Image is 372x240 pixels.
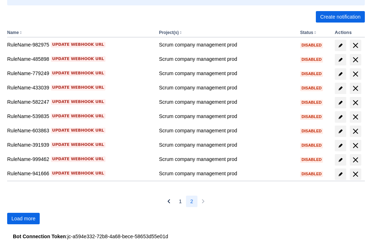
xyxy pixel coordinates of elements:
div: Scrum company management prod [159,170,294,177]
span: edit [338,85,343,91]
span: Update webhook URL [52,171,104,176]
div: Scrum company management prod [159,141,294,148]
span: delete [351,70,360,78]
span: Update webhook URL [52,56,104,62]
div: Scrum company management prod [159,127,294,134]
nav: Pagination [163,196,209,207]
div: Scrum company management prod [159,113,294,120]
span: edit [338,71,343,77]
span: Update webhook URL [52,85,104,90]
span: edit [338,171,343,177]
span: delete [351,98,360,107]
div: RuleName-485898 [7,55,153,63]
div: RuleName-999462 [7,156,153,163]
span: delete [351,141,360,150]
span: edit [338,157,343,163]
div: RuleName-982975 [7,41,153,48]
span: edit [338,57,343,63]
div: Scrum company management prod [159,84,294,91]
div: : jc-a594e332-72b8-4a68-bece-58653d55e01d [13,233,359,240]
span: Update webhook URL [52,42,104,48]
div: RuleName-539835 [7,113,153,120]
button: Status [300,30,313,35]
span: delete [351,84,360,93]
span: Disabled [300,129,323,133]
span: Update webhook URL [52,142,104,148]
span: Disabled [300,143,323,147]
span: Update webhook URL [52,113,104,119]
span: edit [338,100,343,106]
div: RuleName-433039 [7,84,153,91]
button: Page 2 [186,196,197,207]
span: Disabled [300,43,323,47]
div: RuleName-582247 [7,98,153,106]
span: Disabled [300,115,323,119]
strong: Bot Connection Token [13,234,66,239]
button: Next [197,196,209,207]
button: Project(s) [159,30,178,35]
div: Scrum company management prod [159,156,294,163]
div: Scrum company management prod [159,70,294,77]
span: Update webhook URL [52,156,104,162]
span: delete [351,127,360,136]
button: Name [7,30,19,35]
span: edit [338,114,343,120]
span: delete [351,55,360,64]
span: delete [351,170,360,178]
span: Update webhook URL [52,70,104,76]
button: Previous [163,196,175,207]
span: Disabled [300,72,323,76]
span: 2 [190,196,193,207]
span: Disabled [300,58,323,62]
span: Disabled [300,101,323,104]
div: RuleName-391939 [7,141,153,148]
span: Update webhook URL [52,128,104,133]
span: Disabled [300,158,323,162]
span: Load more [11,213,35,224]
div: Scrum company management prod [159,41,294,48]
div: Scrum company management prod [159,98,294,106]
button: Page 1 [175,196,186,207]
span: edit [338,128,343,134]
button: Create notification [316,11,365,23]
button: Load more [7,213,40,224]
span: Disabled [300,86,323,90]
span: Create notification [320,11,361,23]
div: RuleName-941666 [7,170,153,177]
th: Actions [332,28,365,38]
div: Scrum company management prod [159,55,294,63]
span: Disabled [300,172,323,176]
span: delete [351,113,360,121]
div: RuleName-779249 [7,70,153,77]
span: edit [338,143,343,148]
span: 1 [179,196,182,207]
span: Update webhook URL [52,99,104,105]
div: RuleName-603863 [7,127,153,134]
span: delete [351,41,360,50]
span: delete [351,156,360,164]
span: edit [338,43,343,48]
